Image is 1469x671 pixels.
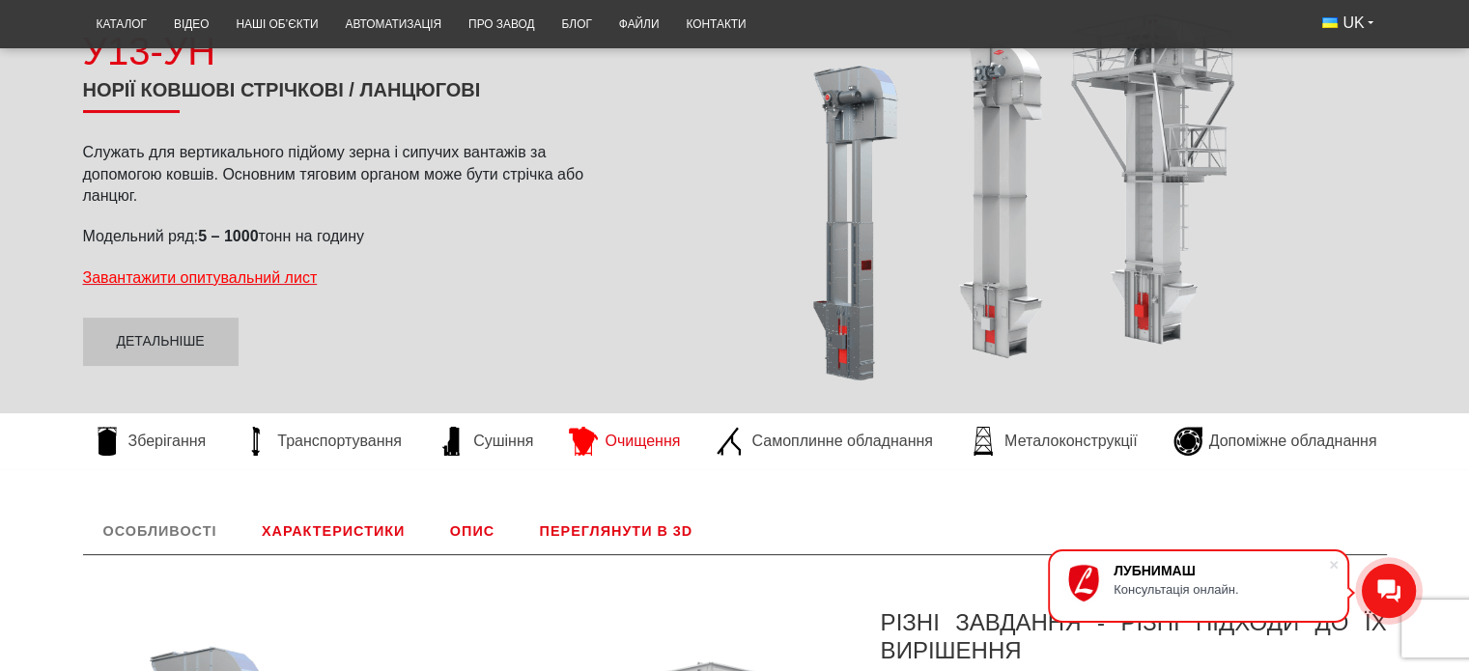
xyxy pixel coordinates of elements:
[83,318,239,366] a: Детальніше
[83,142,609,207] p: Служать для вертикального підйому зерна і сипучих вантажів за допомогою ковшів. Основним тяговим ...
[1309,6,1386,41] button: UK
[706,427,942,456] a: Самоплинне обладнання
[198,228,258,244] strong: 5 – 1000
[83,78,609,113] h1: Норії ковшові стрічкові / ланцюгові
[520,508,714,554] a: Переглянути в 3D
[83,427,216,456] a: Зберігання
[548,6,605,43] a: Блог
[1342,13,1364,34] span: UK
[1114,563,1328,578] div: ЛУБНИМАШ
[605,431,680,452] span: Очищення
[959,427,1146,456] a: Металоконструкції
[128,431,207,452] span: Зберігання
[277,431,402,452] span: Транспортування
[455,6,548,43] a: Про завод
[672,6,759,43] a: Контакти
[1209,431,1377,452] span: Допоміжне обладнання
[473,431,533,452] span: Сушіння
[1164,427,1387,456] a: Допоміжне обладнання
[83,226,609,247] p: Модельний ряд: тонн на годину
[83,6,160,43] a: Каталог
[83,508,238,554] a: Особливості
[559,427,690,456] a: Очищення
[222,6,331,43] a: Наші об’єкти
[232,427,411,456] a: Транспортування
[1114,582,1328,597] div: Консультація онлайн.
[606,6,673,43] a: Файли
[331,6,455,43] a: Автоматизація
[428,427,543,456] a: Сушіння
[430,508,515,554] a: Опис
[160,6,222,43] a: Відео
[241,508,425,554] a: Характеристики
[751,431,932,452] span: Самоплинне обладнання
[83,269,318,286] a: Завантажити опитувальний лист
[1322,17,1338,28] img: Українська
[1004,431,1137,452] span: Металоконструкції
[83,24,609,78] div: У13-УН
